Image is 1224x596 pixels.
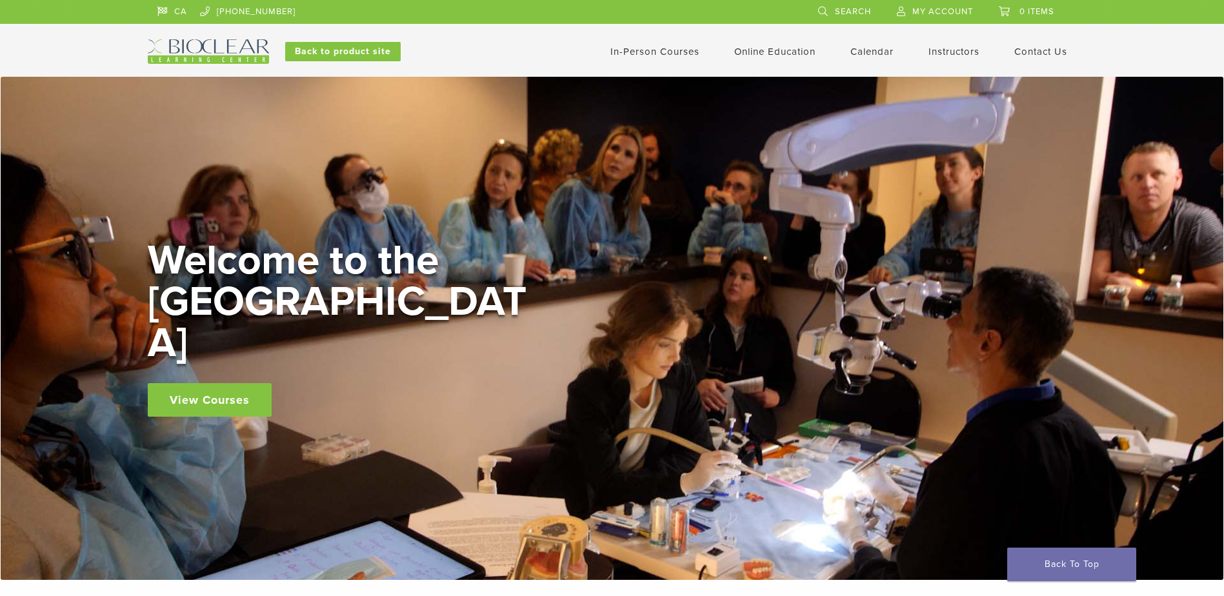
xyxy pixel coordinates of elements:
[364,332,381,348] button: Close
[21,376,359,439] h5: Use code: 1HSE25 when you register at:
[912,6,973,17] span: My Account
[610,46,699,57] a: In-Person Courses
[850,46,894,57] a: Calendar
[21,353,359,369] h5: Valid [DATE]–[DATE].
[21,353,152,369] strong: September Promotion!
[21,376,328,407] strong: Get A Free* HeatSync Mini when you register for any 2026 Black Triangle (BT) Course!
[21,424,136,437] a: [URL][DOMAIN_NAME]
[835,6,871,17] span: Search
[1019,6,1054,17] span: 0 items
[21,446,357,554] em: *Note: Free HeatSync Mini offer is only valid with the purchase of and attendance at a BT Course....
[148,39,269,64] img: Bioclear
[148,240,535,364] h2: Welcome to the [GEOGRAPHIC_DATA]
[1014,46,1067,57] a: Contact Us
[928,46,979,57] a: Instructors
[1007,548,1136,581] a: Back To Top
[734,46,816,57] a: Online Education
[285,42,401,61] a: Back to product site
